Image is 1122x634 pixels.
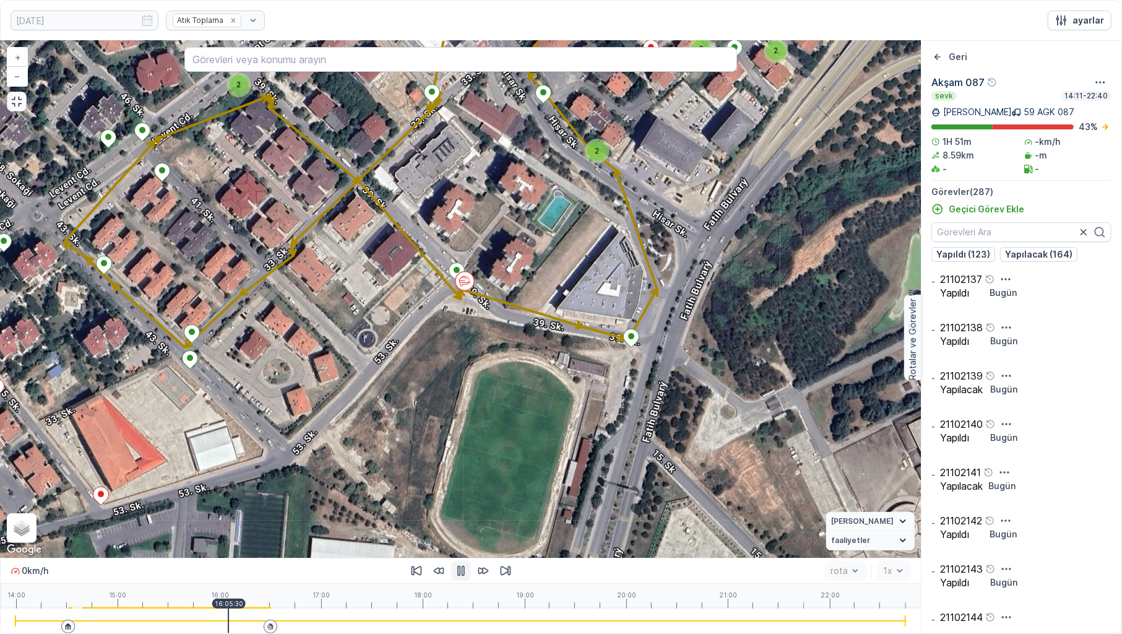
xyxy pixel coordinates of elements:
[940,515,982,526] p: 21102142
[940,577,969,588] p: Yapıldı
[1024,106,1074,118] p: 59 AGK 087
[1005,248,1072,261] p: Yapılacak (164)
[931,373,935,383] p: -
[931,222,1111,242] input: Görevleri Ara
[949,203,1024,215] p: Geçici Görev Ekle
[931,422,935,432] p: -
[931,470,935,480] p: -
[237,80,241,89] span: 2
[931,247,995,262] button: Yapıldı (123)
[940,612,983,623] p: 21102144
[931,615,935,625] p: -
[821,591,840,599] p: 22:00
[907,298,919,380] p: Rotalar ve Görevler
[940,432,969,443] p: Yapıldı
[22,565,48,577] p: 0 km/h
[8,67,27,85] a: Uzaklaştır
[940,287,969,298] p: Yapıldı
[985,564,995,574] div: Yardım Araç İkonu
[990,383,1017,396] p: Bugün
[1035,136,1061,148] p: -km/h
[1063,91,1109,101] p: 14:11-22:40
[940,480,983,492] p: Yapılacak
[8,515,35,542] a: Layers
[985,612,995,622] div: Yardım Araç İkonu
[931,277,935,287] p: -
[936,248,990,261] p: Yapıldı (123)
[985,516,995,526] div: Yardım Araç İkonu
[719,591,737,599] p: 21:00
[1079,121,1098,133] p: 43 %
[585,139,610,163] div: 2
[831,536,870,545] span: faaliyetler
[617,591,636,599] p: 20:00
[109,591,126,599] p: 15:00
[826,512,915,531] summary: [PERSON_NAME]
[940,274,982,285] p: 21102137
[943,106,1012,118] p: [PERSON_NAME]
[990,335,1017,347] p: Bugün
[215,600,243,607] p: 16:05:30
[774,46,779,55] span: 2
[934,91,954,101] p: sevk
[931,75,985,90] p: Akşam 087
[931,567,935,576] p: -
[940,336,969,347] p: Yapıldı
[11,11,158,30] input: dd/mm/yyyy
[931,203,1024,215] a: Geçici Görev Ekle
[988,480,1016,492] p: Bugün
[211,591,229,599] p: 16:00
[4,542,45,558] img: Google
[1035,163,1040,175] p: -
[184,47,736,72] input: Görevleri veya konumu arayın
[949,51,967,63] p: Geri
[940,563,983,575] p: 21102143
[1000,247,1077,262] button: Yapılacak (164)
[931,325,935,335] p: -
[931,518,935,528] p: -
[227,72,251,97] div: 2
[943,149,974,162] p: 8.59km
[7,591,25,599] p: 14:00
[985,419,995,429] div: Yardım Araç İkonu
[990,287,1017,299] p: Bugün
[15,52,20,63] span: +
[940,384,983,395] p: Yapılacak
[940,419,983,430] p: 21102140
[414,591,432,599] p: 18:00
[987,77,997,87] div: Yardım Araç İkonu
[8,48,27,67] a: Yakınlaştır
[983,467,993,477] div: Yardım Araç İkonu
[595,146,600,155] span: 2
[940,322,983,333] p: 21102138
[313,591,330,599] p: 17:00
[990,576,1017,589] p: Bugün
[931,186,1111,198] p: Görevler ( 287 )
[1035,149,1048,162] p: -m
[943,163,947,175] p: -
[764,38,788,63] div: 2
[985,323,995,332] div: Yardım Araç İkonu
[826,531,915,550] summary: faaliyetler
[940,529,969,540] p: Yapıldı
[940,370,983,381] p: 21102139
[15,71,21,81] span: −
[943,136,972,148] p: 1H 51m
[516,591,534,599] p: 19:00
[699,44,704,53] span: 3
[931,51,967,63] a: Geri
[990,528,1017,541] p: Bugün
[4,542,45,558] a: Bu bölgeyi Google Haritalar'da açın (yeni pencerede açılır)
[831,516,894,526] span: [PERSON_NAME]
[985,371,995,381] div: Yardım Araç İkonu
[940,467,981,478] p: 21102141
[990,432,1017,444] p: Bugün
[985,274,995,284] div: Yardım Araç İkonu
